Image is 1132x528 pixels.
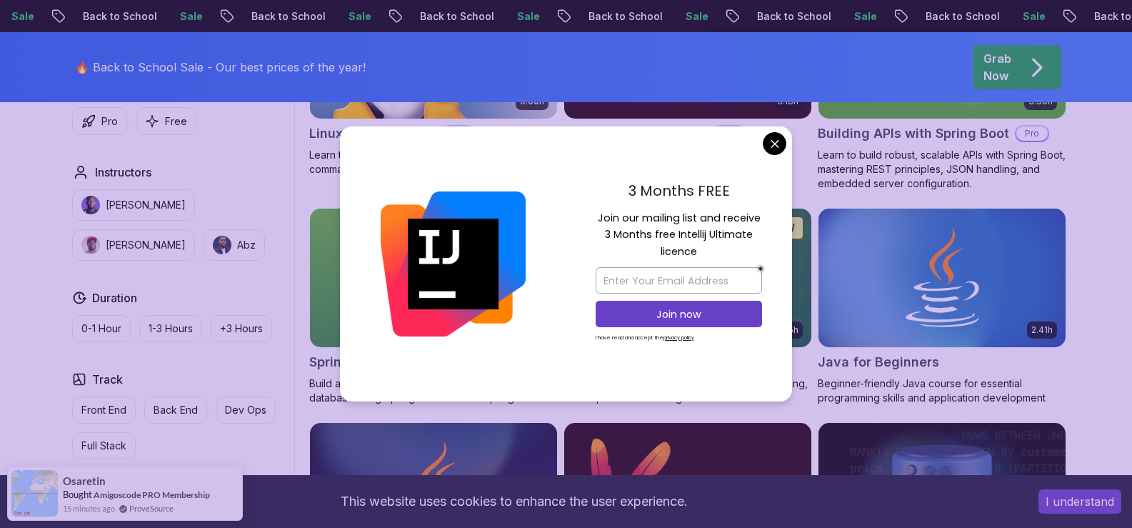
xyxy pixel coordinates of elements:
[818,148,1066,191] p: Learn to build robust, scalable APIs with Spring Boot, mastering REST principles, JSON handling, ...
[81,322,121,336] p: 0-1 Hour
[204,229,265,261] button: instructor imgAbz
[129,502,174,514] a: ProveSource
[95,164,151,181] h2: Instructors
[225,403,266,417] p: Dev Ops
[818,208,1066,405] a: Java for Beginners card2.41hJava for BeginnersBeginner-friendly Java course for essential program...
[94,489,210,501] a: Amigoscode PRO Membership
[136,107,196,135] button: Free
[63,489,92,500] span: Bought
[840,9,886,24] p: Sale
[166,9,211,24] p: Sale
[220,322,263,336] p: +3 Hours
[11,470,58,517] img: provesource social proof notification image
[63,475,106,487] span: osaretin
[310,209,557,347] img: Spring Boot for Beginners card
[149,322,193,336] p: 1-3 Hours
[743,9,840,24] p: Back to School
[92,289,137,307] h2: Duration
[309,208,558,405] a: Spring Boot for Beginners card1.67hNEWSpring Boot for BeginnersBuild a CRUD API with Spring Boot ...
[81,236,100,254] img: instructor img
[309,352,473,372] h2: Spring Boot for Beginners
[81,196,100,214] img: instructor img
[574,9,671,24] p: Back to School
[72,432,136,459] button: Full Stack
[101,114,118,129] p: Pro
[334,9,380,24] p: Sale
[911,9,1008,24] p: Back to School
[309,124,436,144] h2: Linux Fundamentals
[75,59,366,76] p: 🔥 Back to School Sale - Our best prices of the year!
[1038,489,1121,514] button: Accept cookies
[72,189,195,221] button: instructor img[PERSON_NAME]
[92,371,123,388] h2: Track
[63,502,115,514] span: 15 minutes ago
[309,148,558,176] p: Learn the fundamentals of Linux and how to use the command line
[1016,126,1048,141] p: Pro
[211,315,272,342] button: +3 Hours
[72,229,195,261] button: instructor img[PERSON_NAME]
[406,9,503,24] p: Back to School
[216,397,276,424] button: Dev Ops
[818,124,1009,144] h2: Building APIs with Spring Boot
[213,236,231,254] img: instructor img
[106,198,186,212] p: [PERSON_NAME]
[309,377,558,405] p: Build a CRUD API with Spring Boot and PostgreSQL database using Spring Data JPA and Spring AI
[1031,324,1053,336] p: 2.41h
[165,114,187,129] p: Free
[237,9,334,24] p: Back to School
[144,397,207,424] button: Back End
[69,9,166,24] p: Back to School
[1008,9,1054,24] p: Sale
[139,315,202,342] button: 1-3 Hours
[818,352,939,372] h2: Java for Beginners
[11,486,1017,517] div: This website uses cookies to enhance the user experience.
[564,124,706,144] h2: Advanced Spring Boot
[818,209,1066,347] img: Java for Beginners card
[154,403,198,417] p: Back End
[72,315,131,342] button: 0-1 Hour
[503,9,549,24] p: Sale
[983,50,1011,84] p: Grab Now
[72,397,136,424] button: Front End
[72,107,127,135] button: Pro
[237,238,256,252] p: Abz
[818,377,1066,405] p: Beginner-friendly Java course for essential programming skills and application development
[81,439,126,453] p: Full Stack
[81,403,126,417] p: Front End
[106,238,186,252] p: [PERSON_NAME]
[671,9,717,24] p: Sale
